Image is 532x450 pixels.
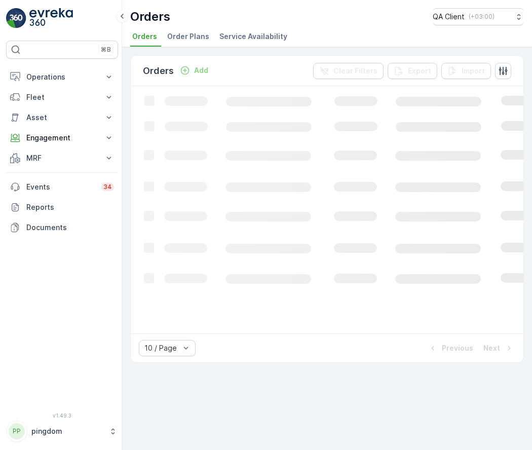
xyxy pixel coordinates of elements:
button: MRF [6,148,118,168]
p: Operations [26,72,98,82]
button: Previous [427,342,474,354]
span: v 1.49.3 [6,413,118,419]
p: Orders [143,64,174,78]
p: Next [483,343,500,353]
p: Add [194,65,208,76]
a: Reports [6,197,118,217]
p: Fleet [26,92,98,102]
img: logo_light-DOdMpM7g.png [29,8,73,28]
button: QA Client(+03:00) [433,8,524,25]
button: Import [441,63,491,79]
p: Previous [442,343,473,353]
p: Documents [26,222,114,233]
p: pingdom [31,426,104,436]
a: Documents [6,217,118,238]
button: Engagement [6,128,118,148]
button: Fleet [6,87,118,107]
p: ⌘B [101,46,111,54]
button: Export [388,63,437,79]
img: logo [6,8,26,28]
span: Order Plans [167,31,209,42]
span: Service Availability [219,31,287,42]
p: Clear Filters [333,66,377,76]
p: QA Client [433,12,465,22]
button: Operations [6,67,118,87]
p: 34 [103,183,112,191]
p: Export [408,66,431,76]
button: PPpingdom [6,421,118,442]
p: Orders [130,9,170,25]
p: ( +03:00 ) [469,13,495,21]
a: Events34 [6,177,118,197]
button: Next [482,342,515,354]
button: Add [176,64,212,77]
p: Import [462,66,485,76]
span: Orders [132,31,157,42]
p: MRF [26,153,98,163]
p: Reports [26,202,114,212]
p: Engagement [26,133,98,143]
p: Events [26,182,95,192]
div: PP [9,423,25,439]
button: Clear Filters [313,63,384,79]
button: Asset [6,107,118,128]
p: Asset [26,113,98,123]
